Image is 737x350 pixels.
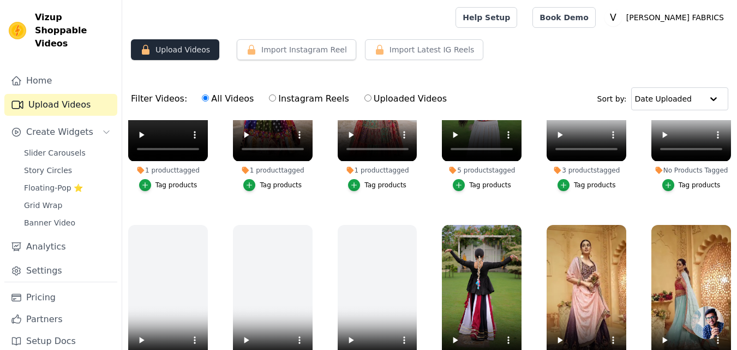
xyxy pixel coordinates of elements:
[243,179,302,191] button: Tag products
[622,8,728,27] p: [PERSON_NAME] FABRICS
[547,166,626,175] div: 3 products tagged
[24,200,62,211] span: Grid Wrap
[269,94,276,102] input: Instagram Reels
[662,179,721,191] button: Tag products
[155,181,197,189] div: Tag products
[9,22,26,39] img: Vizup
[4,94,117,116] a: Upload Videos
[364,92,447,106] label: Uploaded Videos
[237,39,356,60] button: Import Instagram Reel
[131,86,453,111] div: Filter Videos:
[233,166,313,175] div: 1 product tagged
[17,215,117,230] a: Banner Video
[201,92,254,106] label: All Videos
[128,166,208,175] div: 1 product tagged
[139,179,197,191] button: Tag products
[532,7,595,28] a: Book Demo
[24,182,83,193] span: Floating-Pop ⭐
[691,306,724,339] a: Open chat
[26,126,93,139] span: Create Widgets
[348,179,406,191] button: Tag products
[442,166,522,175] div: 5 products tagged
[260,181,302,189] div: Tag products
[4,121,117,143] button: Create Widgets
[456,7,517,28] a: Help Setup
[24,147,86,158] span: Slider Carousels
[651,166,731,175] div: No Products Tagged
[365,39,484,60] button: Import Latest IG Reels
[17,198,117,213] a: Grid Wrap
[17,180,117,195] a: Floating-Pop ⭐
[4,260,117,282] a: Settings
[364,181,406,189] div: Tag products
[4,236,117,258] a: Analytics
[390,44,475,55] span: Import Latest IG Reels
[679,181,721,189] div: Tag products
[469,181,511,189] div: Tag products
[131,39,219,60] button: Upload Videos
[338,166,417,175] div: 1 product tagged
[268,92,349,106] label: Instagram Reels
[364,94,372,102] input: Uploaded Videos
[4,70,117,92] a: Home
[35,11,113,50] span: Vizup Shoppable Videos
[202,94,209,102] input: All Videos
[4,287,117,309] a: Pricing
[604,8,728,27] button: V [PERSON_NAME] FABRICS
[4,309,117,330] a: Partners
[17,145,117,161] a: Slider Carousels
[17,163,117,178] a: Story Circles
[24,165,72,176] span: Story Circles
[597,87,729,110] div: Sort by:
[24,217,75,228] span: Banner Video
[574,181,616,189] div: Tag products
[453,179,511,191] button: Tag products
[558,179,616,191] button: Tag products
[610,12,616,23] text: V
